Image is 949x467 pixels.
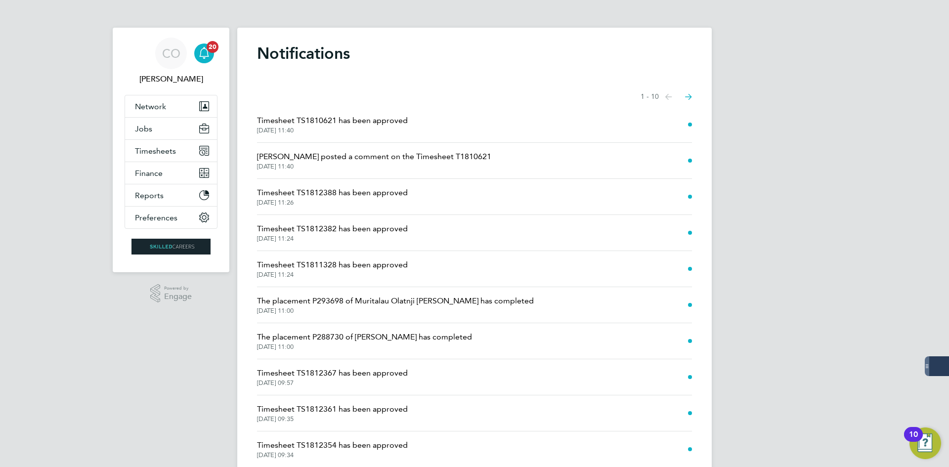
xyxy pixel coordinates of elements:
[257,343,472,351] span: [DATE] 11:00
[257,259,408,271] span: Timesheet TS1811328 has been approved
[257,295,534,307] span: The placement P293698 of Muritalau Olatnji [PERSON_NAME] has completed
[257,415,408,423] span: [DATE] 09:35
[257,367,408,379] span: Timesheet TS1812367 has been approved
[125,95,217,117] button: Network
[641,92,659,102] span: 1 - 10
[164,284,192,293] span: Powered by
[164,293,192,301] span: Engage
[150,284,192,303] a: Powered byEngage
[125,239,217,255] a: Go to home page
[125,38,217,85] a: CO[PERSON_NAME]
[162,47,180,60] span: CO
[135,213,177,222] span: Preferences
[125,207,217,228] button: Preferences
[257,115,408,127] span: Timesheet TS1810621 has been approved
[257,307,534,315] span: [DATE] 11:00
[135,102,166,111] span: Network
[257,223,408,243] a: Timesheet TS1812382 has been approved[DATE] 11:24
[257,295,534,315] a: The placement P293698 of Muritalau Olatnji [PERSON_NAME] has completed[DATE] 11:00
[257,379,408,387] span: [DATE] 09:57
[125,118,217,139] button: Jobs
[125,140,217,162] button: Timesheets
[257,367,408,387] a: Timesheet TS1812367 has been approved[DATE] 09:57
[135,124,152,133] span: Jobs
[257,331,472,343] span: The placement P288730 of [PERSON_NAME] has completed
[125,73,217,85] span: Craig O'Donovan
[257,223,408,235] span: Timesheet TS1812382 has been approved
[257,259,408,279] a: Timesheet TS1811328 has been approved[DATE] 11:24
[125,184,217,206] button: Reports
[125,162,217,184] button: Finance
[909,427,941,459] button: Open Resource Center, 10 new notifications
[131,239,211,255] img: skilledcareers-logo-retina.png
[257,439,408,451] span: Timesheet TS1812354 has been approved
[257,235,408,243] span: [DATE] 11:24
[257,331,472,351] a: The placement P288730 of [PERSON_NAME] has completed[DATE] 11:00
[207,41,218,53] span: 20
[135,191,164,200] span: Reports
[257,151,491,163] span: [PERSON_NAME] posted a comment on the Timesheet T1810621
[257,199,408,207] span: [DATE] 11:26
[257,403,408,423] a: Timesheet TS1812361 has been approved[DATE] 09:35
[257,187,408,207] a: Timesheet TS1812388 has been approved[DATE] 11:26
[257,163,491,170] span: [DATE] 11:40
[257,115,408,134] a: Timesheet TS1810621 has been approved[DATE] 11:40
[257,187,408,199] span: Timesheet TS1812388 has been approved
[257,151,491,170] a: [PERSON_NAME] posted a comment on the Timesheet T1810621[DATE] 11:40
[113,28,229,272] nav: Main navigation
[257,403,408,415] span: Timesheet TS1812361 has been approved
[257,451,408,459] span: [DATE] 09:34
[257,271,408,279] span: [DATE] 11:24
[641,87,692,107] nav: Select page of notifications list
[257,439,408,459] a: Timesheet TS1812354 has been approved[DATE] 09:34
[257,127,408,134] span: [DATE] 11:40
[257,43,692,63] h1: Notifications
[135,169,163,178] span: Finance
[135,146,176,156] span: Timesheets
[194,38,214,69] a: 20
[909,434,918,447] div: 10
